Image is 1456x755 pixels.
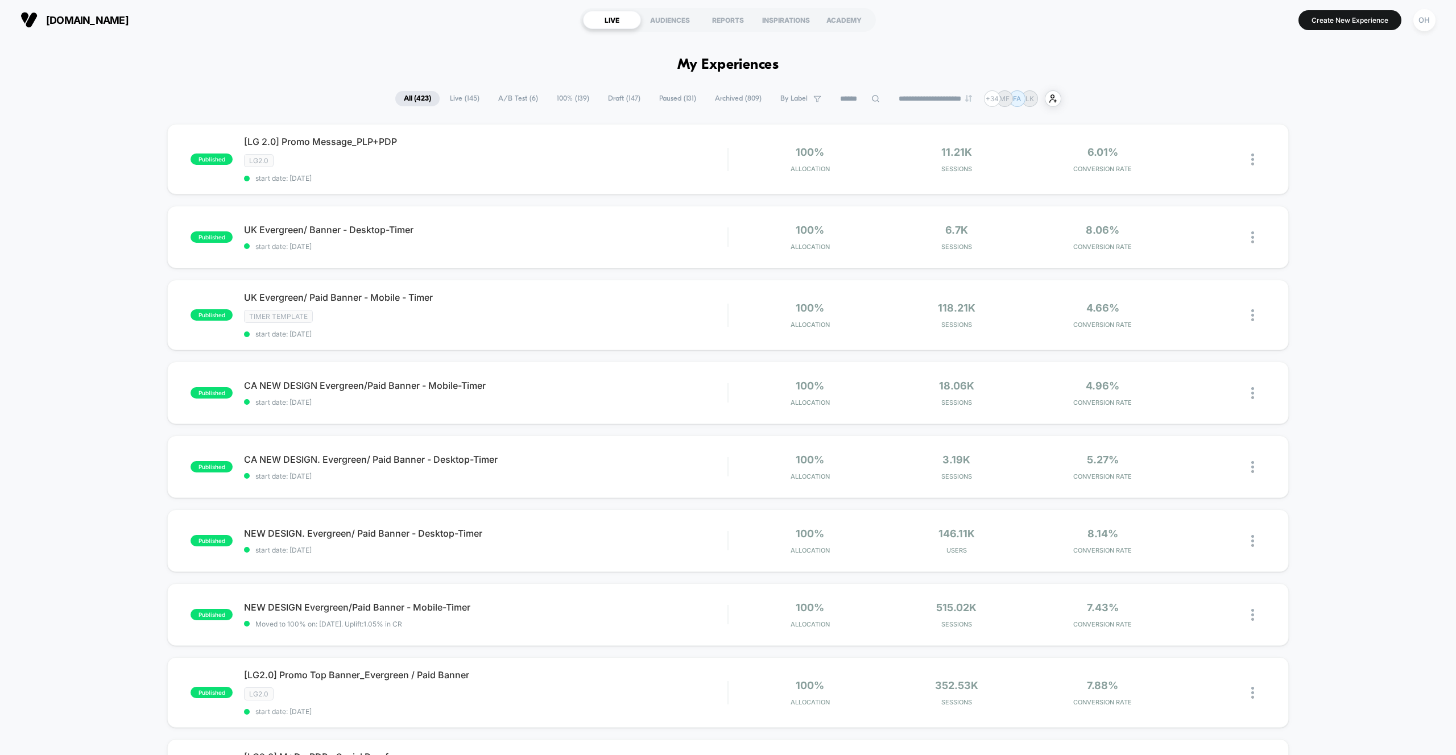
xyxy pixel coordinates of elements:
[796,146,824,158] span: 100%
[1032,399,1173,406] span: CONVERSION RATE
[1013,94,1021,103] p: FA
[815,11,873,29] div: ACADEMY
[599,91,649,106] span: Draft ( 147 )
[1087,601,1119,613] span: 7.43%
[796,528,824,540] span: 100%
[191,387,233,399] span: published
[791,546,830,554] span: Allocation
[244,292,727,303] span: UK Evergreen/ Paid Banner - Mobile - Timer
[796,601,824,613] span: 100%
[796,224,824,236] span: 100%
[999,94,1010,103] p: MF
[1087,146,1118,158] span: 6.01%
[791,698,830,706] span: Allocation
[791,321,830,329] span: Allocation
[1251,154,1254,165] img: close
[1410,9,1439,32] button: OH
[1251,687,1254,699] img: close
[1298,10,1401,30] button: Create New Experience
[941,146,972,158] span: 11.21k
[791,243,830,251] span: Allocation
[20,11,38,28] img: Visually logo
[1032,620,1173,628] span: CONVERSION RATE
[1032,546,1173,554] span: CONVERSION RATE
[886,472,1027,480] span: Sessions
[490,91,547,106] span: A/B Test ( 6 )
[791,472,830,480] span: Allocation
[791,620,830,628] span: Allocation
[244,310,313,323] span: timer template
[886,399,1027,406] span: Sessions
[984,90,1000,107] div: + 34
[942,454,970,466] span: 3.19k
[791,165,830,173] span: Allocation
[1251,609,1254,621] img: close
[791,399,830,406] span: Allocation
[780,94,808,103] span: By Label
[191,154,233,165] span: published
[244,687,274,700] span: LG2.0
[1251,387,1254,399] img: close
[255,620,402,628] span: Moved to 100% on: [DATE] . Uplift: 1.05% in CR
[1032,321,1173,329] span: CONVERSION RATE
[1032,165,1173,173] span: CONVERSION RATE
[191,535,233,546] span: published
[886,165,1027,173] span: Sessions
[1032,243,1173,251] span: CONVERSION RATE
[191,309,233,321] span: published
[1025,94,1034,103] p: LK
[938,528,975,540] span: 146.11k
[1032,472,1173,480] span: CONVERSION RATE
[757,11,815,29] div: INSPIRATIONS
[1086,224,1119,236] span: 8.06%
[886,321,1027,329] span: Sessions
[1251,309,1254,321] img: close
[244,454,727,465] span: CA NEW DESIGN. Evergreen/ Paid Banner - Desktop-Timer
[244,528,727,539] span: NEW DESIGN. Evergreen/ Paid Banner - Desktop-Timer
[965,95,972,102] img: end
[191,461,233,472] span: published
[244,224,727,235] span: UK Evergreen/ Banner - Desktop-Timer
[244,174,727,182] span: start date: [DATE]
[1087,679,1118,691] span: 7.88%
[395,91,440,106] span: All ( 423 )
[935,679,978,691] span: 352.53k
[441,91,488,106] span: Live ( 145 )
[244,546,727,554] span: start date: [DATE]
[1413,9,1436,31] div: OH
[651,91,705,106] span: Paused ( 131 )
[886,243,1027,251] span: Sessions
[244,669,727,681] span: [LG2.0] Promo Top Banner_Evergreen / Paid Banner
[796,302,824,314] span: 100%
[244,380,727,391] span: CA NEW DESIGN Evergreen/Paid Banner - Mobile-Timer
[886,546,1027,554] span: Users
[939,380,974,392] span: 18.06k
[244,472,727,480] span: start date: [DATE]
[244,136,727,147] span: [LG 2.0] Promo Message_PLP+PDP
[938,302,975,314] span: 118.21k
[706,91,770,106] span: Archived ( 809 )
[677,57,779,73] h1: My Experiences
[244,707,727,716] span: start date: [DATE]
[945,224,968,236] span: 6.7k
[244,242,727,251] span: start date: [DATE]
[699,11,757,29] div: REPORTS
[46,14,129,26] span: [DOMAIN_NAME]
[1251,461,1254,473] img: close
[1032,698,1173,706] span: CONVERSION RATE
[17,11,132,29] button: [DOMAIN_NAME]
[191,231,233,243] span: published
[583,11,641,29] div: LIVE
[191,609,233,620] span: published
[886,698,1027,706] span: Sessions
[1087,528,1118,540] span: 8.14%
[1086,380,1119,392] span: 4.96%
[244,330,727,338] span: start date: [DATE]
[1086,302,1119,314] span: 4.66%
[886,620,1027,628] span: Sessions
[244,601,727,613] span: NEW DESIGN Evergreen/Paid Banner - Mobile-Timer
[1087,454,1119,466] span: 5.27%
[548,91,598,106] span: 100% ( 139 )
[641,11,699,29] div: AUDIENCES
[191,687,233,698] span: published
